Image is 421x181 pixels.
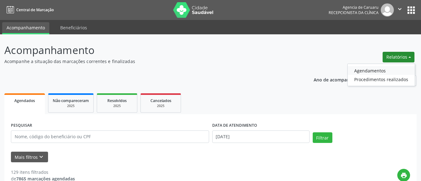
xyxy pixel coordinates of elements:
[16,7,54,12] span: Central de Marcação
[329,5,379,10] div: Agencia de Caruaru
[150,98,171,103] span: Cancelados
[11,152,48,163] button: Mais filtroskeyboard_arrow_down
[14,98,35,103] span: Agendados
[348,66,415,75] a: Agendamentos
[314,76,369,83] p: Ano de acompanhamento
[348,75,415,84] a: Procedimentos realizados
[212,130,310,143] input: Selecione um intervalo
[383,52,414,62] button: Relatórios
[56,22,91,33] a: Beneficiários
[53,98,89,103] span: Não compareceram
[4,58,293,65] p: Acompanhe a situação das marcações correntes e finalizadas
[101,104,133,108] div: 2025
[4,42,293,58] p: Acompanhamento
[347,64,415,86] ul: Relatórios
[396,6,403,12] i: 
[11,169,75,175] div: 129 itens filtrados
[107,98,127,103] span: Resolvidos
[212,121,257,130] label: DATA DE ATENDIMENTO
[4,5,54,15] a: Central de Marcação
[38,154,45,160] i: keyboard_arrow_down
[406,5,417,16] button: apps
[145,104,176,108] div: 2025
[313,132,332,143] button: Filtrar
[53,104,89,108] div: 2025
[11,121,32,130] label: PESQUISAR
[400,172,407,179] i: print
[11,130,209,143] input: Nome, código do beneficiário ou CPF
[394,3,406,17] button: 
[329,10,379,15] span: Recepcionista da clínica
[2,22,49,34] a: Acompanhamento
[381,3,394,17] img: img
